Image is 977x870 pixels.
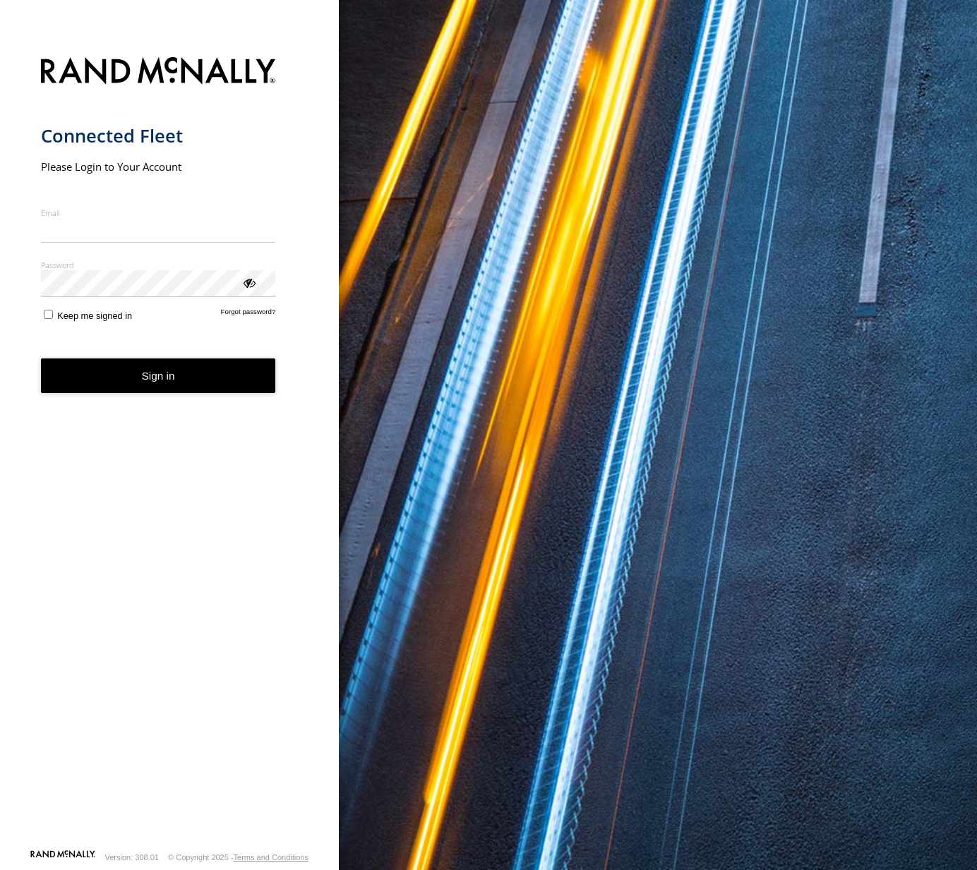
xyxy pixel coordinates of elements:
a: Visit our Website [30,850,95,864]
a: Forgot password? [221,308,276,321]
button: Sign in [41,358,276,393]
h2: Please Login to Your Account [41,159,276,174]
form: main [41,49,299,849]
a: Terms and Conditions [234,853,308,862]
label: Email [41,207,276,218]
img: Rand McNally [41,54,276,90]
label: Password [41,260,276,270]
div: Version: 308.01 [105,853,159,862]
span: Keep me signed in [57,310,132,321]
h1: Connected Fleet [41,124,276,147]
input: Keep me signed in [44,310,53,319]
div: ViewPassword [241,275,256,289]
div: © Copyright 2025 - [168,853,308,862]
